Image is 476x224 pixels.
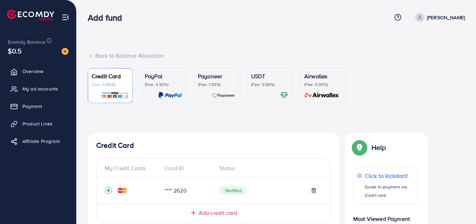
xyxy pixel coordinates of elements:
a: Overview [5,64,71,78]
p: (Fee: 4.00%) [92,82,129,87]
p: (Fee: 0.00%) [304,82,341,87]
p: Credit Card [92,72,129,80]
p: Payoneer [198,72,235,80]
p: (Fee: 1.00%) [198,82,235,87]
p: (Fee: 0.00%) [251,82,288,87]
h3: Add fund [88,13,128,23]
img: card [302,91,341,99]
a: Affiliate Program [5,134,71,148]
div: My Credit Cards [105,164,159,172]
img: logo [7,10,54,21]
a: Product Links [5,117,71,131]
span: Verified [219,186,247,195]
img: credit [118,188,127,193]
div: Back to Balance Allocation [88,52,465,60]
p: Airwallex [304,72,341,80]
span: My ad accounts [22,85,58,92]
h4: Credit Card [96,141,331,150]
img: menu [62,13,70,21]
p: USDT [251,72,288,80]
span: Add credit card [199,209,237,217]
svg: record circle [105,187,112,194]
p: Click to kickstart! [365,172,414,180]
span: Affiliate Program [22,138,60,145]
a: My ad accounts [5,82,71,96]
span: Payment [22,103,42,110]
p: Guide to payment via Credit card [365,183,414,200]
span: $0.5 [8,46,22,56]
img: card [158,91,182,99]
a: Payment [5,99,71,113]
img: card [280,91,288,99]
div: Status [214,164,322,172]
img: card [212,91,235,99]
img: Popup guide [353,141,366,154]
span: Ecomdy Balance [8,38,45,45]
p: (Fee: 4.50%) [145,82,182,87]
a: [PERSON_NAME] [412,13,465,22]
p: [PERSON_NAME] [427,13,465,22]
span: Product Links [22,120,52,127]
img: image [62,48,69,55]
p: PayPal [145,72,182,80]
span: Overview [22,68,43,75]
img: card [101,91,129,99]
p: Help [371,143,386,152]
div: Card ID [159,164,213,172]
